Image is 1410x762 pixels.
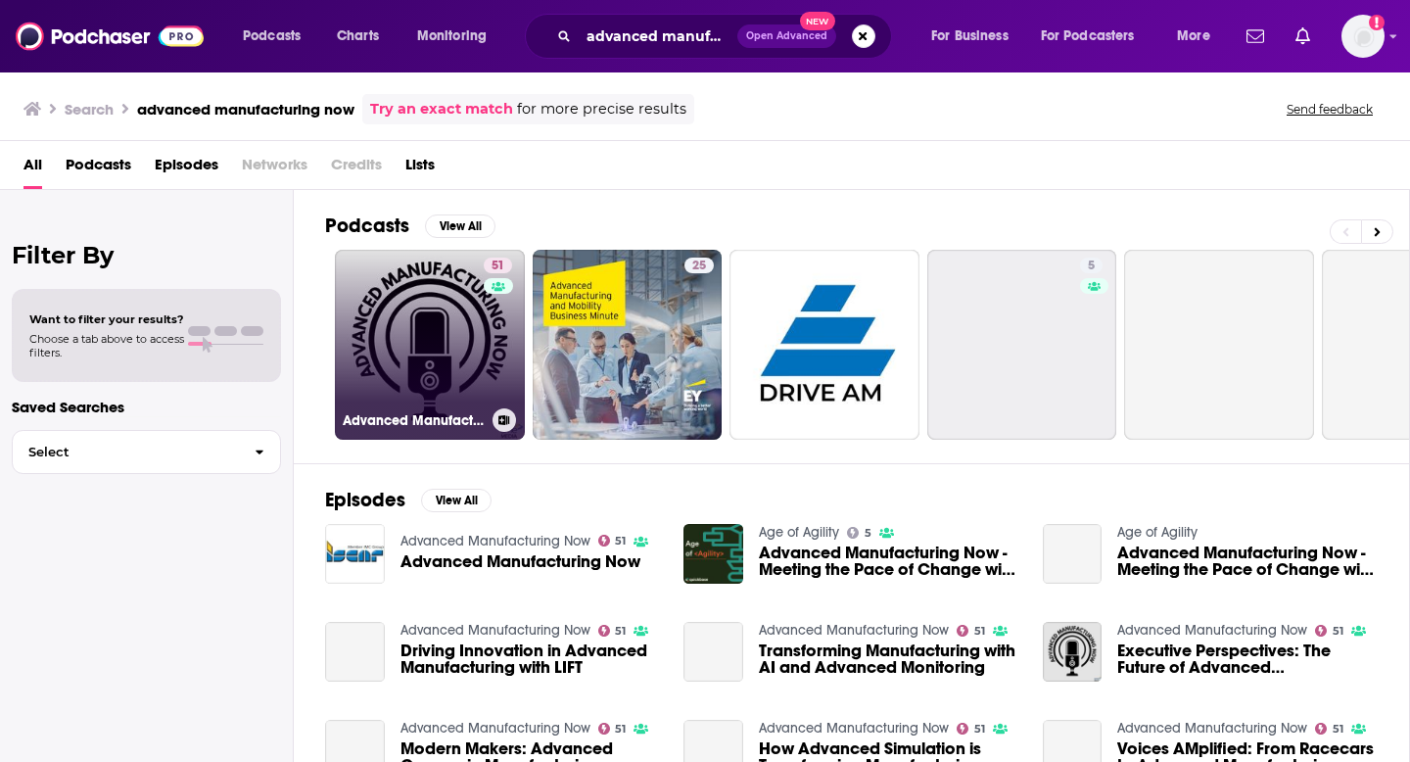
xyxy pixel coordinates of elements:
h3: advanced manufacturing now [137,100,354,119]
span: 51 [492,257,504,276]
a: 25 [684,258,714,273]
span: Credits [331,149,382,189]
span: 51 [1333,627,1343,636]
a: 51 [598,535,627,547]
span: Want to filter your results? [29,312,184,326]
a: Driving Innovation in Advanced Manufacturing with LIFT [400,643,661,676]
span: 5 [1088,257,1095,276]
img: Advanced Manufacturing Now [325,524,385,584]
a: Advanced Manufacturing Now [1117,622,1307,639]
a: Advanced Manufacturing Now [759,720,949,737]
button: View All [425,214,495,238]
span: Choose a tab above to access filters. [29,332,184,359]
h2: Podcasts [325,214,409,238]
a: Advanced Manufacturing Now [1117,720,1307,737]
span: Open Advanced [746,31,827,41]
span: Charts [337,23,379,50]
a: Age of Agility [759,524,839,541]
span: Podcasts [243,23,301,50]
img: Advanced Manufacturing Now - Meeting the Pace of Change with Low-Code [683,524,743,584]
a: Advanced Manufacturing Now - Meeting the Pace of Change with Low-Code [1043,524,1103,584]
span: 51 [615,725,626,734]
div: Search podcasts, credits, & more... [543,14,911,59]
button: View All [421,489,492,512]
a: Try an exact match [370,98,513,120]
a: Transforming Manufacturing with AI and Advanced Monitoring [759,643,1019,676]
a: 51 [957,625,985,637]
button: open menu [403,21,512,52]
a: Podcasts [66,149,131,189]
a: Age of Agility [1117,524,1198,541]
a: EpisodesView All [325,488,492,512]
a: Driving Innovation in Advanced Manufacturing with LIFT [325,622,385,682]
a: Advanced Manufacturing Now [400,622,590,639]
a: Advanced Manufacturing Now [400,720,590,737]
a: All [23,149,42,189]
a: 51 [1315,723,1343,735]
button: Select [12,430,281,474]
a: 5 [927,250,1117,440]
span: 25 [692,257,706,276]
span: More [1177,23,1210,50]
svg: Add a profile image [1369,15,1385,30]
a: Advanced Manufacturing Now - Meeting the Pace of Change with Low-Code [759,545,1019,578]
span: For Business [931,23,1009,50]
span: Select [13,446,239,458]
span: 51 [1333,725,1343,734]
a: 5 [1080,258,1103,273]
span: 51 [974,725,985,734]
a: Episodes [155,149,218,189]
span: 51 [615,537,626,546]
span: Logged in as nshort92 [1341,15,1385,58]
p: Saved Searches [12,398,281,416]
img: Podchaser - Follow, Share and Rate Podcasts [16,18,204,55]
button: Show profile menu [1341,15,1385,58]
img: User Profile [1341,15,1385,58]
a: 51 [484,258,512,273]
a: Advanced Manufacturing Now [759,622,949,639]
span: 5 [865,529,871,538]
span: For Podcasters [1041,23,1135,50]
a: 51Advanced Manufacturing Now [335,250,525,440]
a: PodcastsView All [325,214,495,238]
img: Executive Perspectives: The Future of Advanced Manufacturing [1043,622,1103,682]
button: open menu [1163,21,1235,52]
button: open menu [917,21,1033,52]
button: open menu [229,21,326,52]
a: 51 [957,723,985,735]
input: Search podcasts, credits, & more... [579,21,737,52]
a: Show notifications dropdown [1288,20,1318,53]
a: Advanced Manufacturing Now - Meeting the Pace of Change with Low-Code [1117,545,1378,578]
a: 25 [533,250,723,440]
span: Executive Perspectives: The Future of Advanced Manufacturing [1117,643,1378,676]
a: 51 [598,625,627,637]
a: 51 [598,723,627,735]
a: Advanced Manufacturing Now [400,553,640,570]
button: Send feedback [1281,101,1379,118]
h3: Advanced Manufacturing Now [343,412,485,429]
a: Advanced Manufacturing Now [400,533,590,549]
h2: Filter By [12,241,281,269]
a: Show notifications dropdown [1239,20,1272,53]
span: 51 [615,627,626,636]
a: 5 [847,527,871,539]
h2: Episodes [325,488,405,512]
span: Monitoring [417,23,487,50]
span: for more precise results [517,98,686,120]
button: open menu [1028,21,1163,52]
a: Lists [405,149,435,189]
span: Networks [242,149,307,189]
